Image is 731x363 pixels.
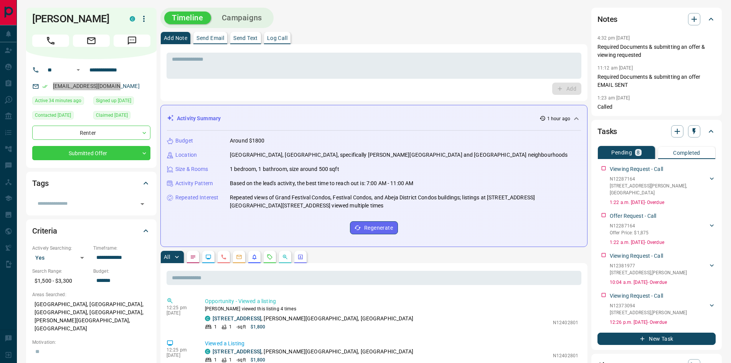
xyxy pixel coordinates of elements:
svg: Emails [236,254,242,260]
button: Campaigns [214,12,270,24]
div: condos.ca [205,316,210,321]
div: Yes [32,252,89,264]
p: [GEOGRAPHIC_DATA], [GEOGRAPHIC_DATA], specifically [PERSON_NAME][GEOGRAPHIC_DATA] and [GEOGRAPHIC... [230,151,568,159]
div: Sun Aug 03 2025 [93,111,150,122]
p: Viewing Request - Call [610,252,663,260]
p: $1,800 [251,323,266,330]
button: Open [137,199,148,209]
p: [DATE] [167,353,193,358]
p: [PERSON_NAME] viewed this listing 4 times [205,305,578,312]
p: Required Documents & submitting an offer & viewing requested [597,43,716,59]
div: Sat Aug 02 2025 [93,96,150,107]
p: Actively Searching: [32,245,89,252]
button: Regenerate [350,221,398,234]
p: - sqft [236,323,246,330]
p: 1:22 a.m. [DATE] - Overdue [610,199,716,206]
p: 1 hour ago [547,115,570,122]
p: Around $1800 [230,137,265,145]
span: Active 34 minutes ago [35,97,81,104]
svg: Requests [267,254,273,260]
p: Called [597,103,716,111]
p: Send Text [233,35,258,41]
p: [STREET_ADDRESS][PERSON_NAME] , [GEOGRAPHIC_DATA] [610,182,708,196]
p: Size & Rooms [175,165,208,173]
button: Timeline [164,12,211,24]
p: Opportunity - Viewed a listing [205,297,578,305]
p: All [164,254,170,260]
p: Search Range: [32,268,89,275]
p: 11:12 am [DATE] [597,65,633,71]
span: Message [114,35,150,47]
div: Mon Sep 15 2025 [32,96,89,107]
p: Viewing Request - Call [610,165,663,173]
svg: Opportunities [282,254,288,260]
svg: Lead Browsing Activity [205,254,211,260]
span: Contacted [DATE] [35,111,71,119]
p: Offer Price: $1,875 [610,229,648,236]
svg: Agent Actions [297,254,304,260]
p: Location [175,151,197,159]
h2: Notes [597,13,617,25]
h2: Tags [32,177,48,189]
p: Send Email [196,35,224,41]
p: N12381977 [610,262,687,269]
p: [STREET_ADDRESS] , [PERSON_NAME] [610,269,687,276]
p: [DATE] [167,310,193,316]
div: Sat Sep 06 2025 [32,111,89,122]
div: Criteria [32,222,150,240]
p: Repeated views of Grand Festival Condos, Festival Condos, and Abeja District Condos buildings; li... [230,194,581,210]
span: Signed up [DATE] [96,97,131,104]
span: Email [73,35,110,47]
p: 4:32 pm [DATE] [597,35,630,41]
p: 12:25 pm [167,305,193,310]
div: condos.ca [130,16,135,22]
p: [STREET_ADDRESS] , [PERSON_NAME] [610,309,687,316]
span: Call [32,35,69,47]
p: 1:23 am [DATE] [597,95,630,101]
button: Open [74,65,83,75]
p: Completed [673,150,700,156]
p: 1 [214,323,217,330]
p: Activity Pattern [175,179,213,187]
p: , [PERSON_NAME][GEOGRAPHIC_DATA], [GEOGRAPHIC_DATA] [213,315,413,323]
p: N12373094 [610,302,687,309]
p: N12402801 [553,352,578,359]
h1: [PERSON_NAME] [32,13,118,25]
p: Budget: [93,268,150,275]
p: Viewed a Listing [205,340,578,348]
div: Submitted Offer [32,146,150,160]
p: [GEOGRAPHIC_DATA], [GEOGRAPHIC_DATA], [GEOGRAPHIC_DATA], [GEOGRAPHIC_DATA], [PERSON_NAME][GEOGRAP... [32,298,150,335]
p: Motivation: [32,339,150,346]
h2: Criteria [32,225,57,237]
a: [STREET_ADDRESS] [213,348,261,355]
h2: Tasks [597,125,617,138]
p: 12:26 p.m. [DATE] - Overdue [610,319,716,326]
p: Required Documents & submitting an offer EMAIL SENT [597,73,716,89]
div: Activity Summary1 hour ago [167,111,581,126]
p: N12287164 [610,222,648,229]
p: Areas Searched: [32,291,150,298]
span: Claimed [DATE] [96,111,128,119]
p: 10:04 a.m. [DATE] - Overdue [610,279,716,286]
svg: Email Verified [42,84,48,89]
p: Log Call [267,35,287,41]
p: 8 [637,150,640,155]
div: condos.ca [205,349,210,354]
p: Viewing Request - Call [610,292,663,300]
p: Repeated Interest [175,194,218,202]
p: 1 bedroom, 1 bathroom, size around 500 sqft [230,165,339,173]
a: [EMAIL_ADDRESS][DOMAIN_NAME] [53,83,140,89]
p: N12287164 [610,176,708,182]
p: Budget [175,137,193,145]
div: Notes [597,10,716,28]
p: 1 [229,323,232,330]
svg: Listing Alerts [251,254,257,260]
div: Renter [32,126,150,140]
p: Pending [611,150,632,155]
p: N12402801 [553,319,578,326]
p: Activity Summary [177,114,221,123]
p: Timeframe: [93,245,150,252]
p: Add Note [164,35,187,41]
p: Based on the lead's activity, the best time to reach out is: 7:00 AM - 11:00 AM [230,179,413,187]
div: N12381977[STREET_ADDRESS],[PERSON_NAME] [610,261,716,278]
